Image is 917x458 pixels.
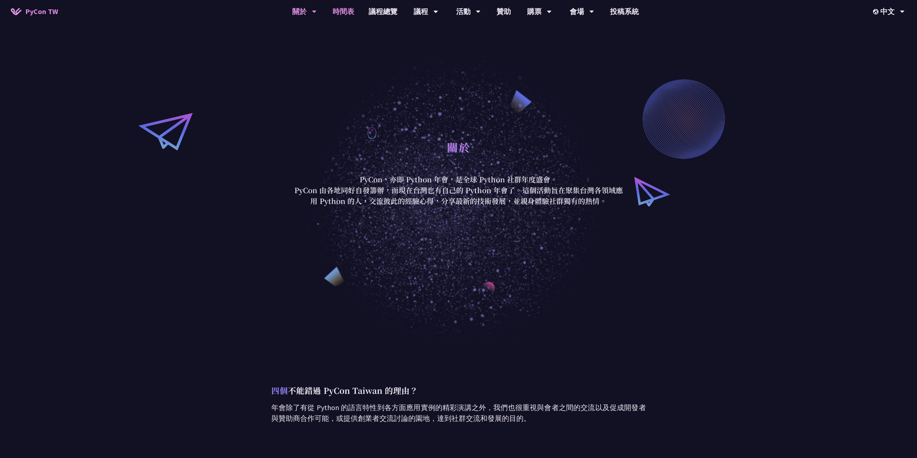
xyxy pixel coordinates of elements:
img: Locale Icon [873,9,880,14]
p: PyCon 由各地同好自發籌辦，而現在台灣也有自己的 Python 年會了。這個活動旨在聚集台灣各領域應用 Python 的人，交流彼此的經驗心得，分享最新的技術發展，並親身體驗社群獨有的熱情。 [291,185,626,206]
span: 四個 [271,384,288,396]
h1: 關於 [447,136,471,158]
p: 不能錯過 PyCon Taiwan 的理由？ [271,384,646,397]
span: PyCon TW [25,6,58,17]
a: PyCon TW [4,3,65,21]
p: PyCon，亦即 Python 年會，是全球 Python 社群年度盛會。 [291,174,626,185]
img: Home icon of PyCon TW 2025 [11,8,22,15]
p: 年會除了有從 Python 的語言特性到各方面應用實例的精彩演講之外，我們也很重視與會者之間的交流以及促成開發者與贊助商合作可能，或提供創業者交流討論的園地，達到社群交流和發展的目的。 [271,402,646,424]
